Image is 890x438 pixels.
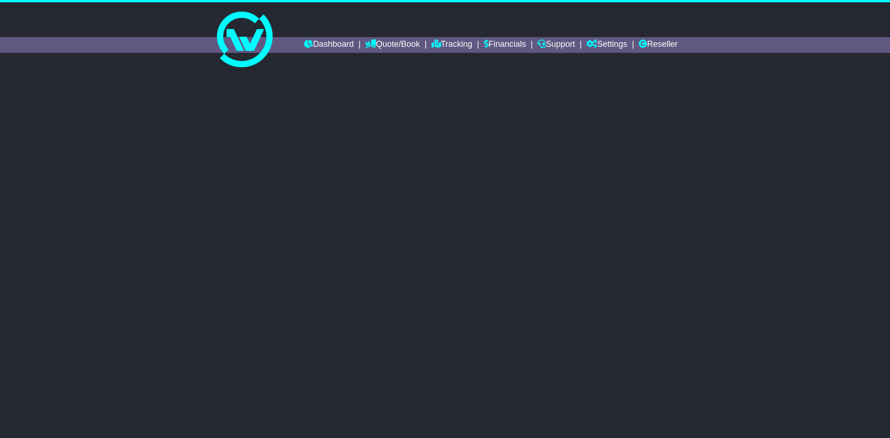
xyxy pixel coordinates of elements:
[586,37,627,53] a: Settings
[537,37,575,53] a: Support
[432,37,472,53] a: Tracking
[639,37,678,53] a: Reseller
[484,37,526,53] a: Financials
[365,37,420,53] a: Quote/Book
[304,37,354,53] a: Dashboard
